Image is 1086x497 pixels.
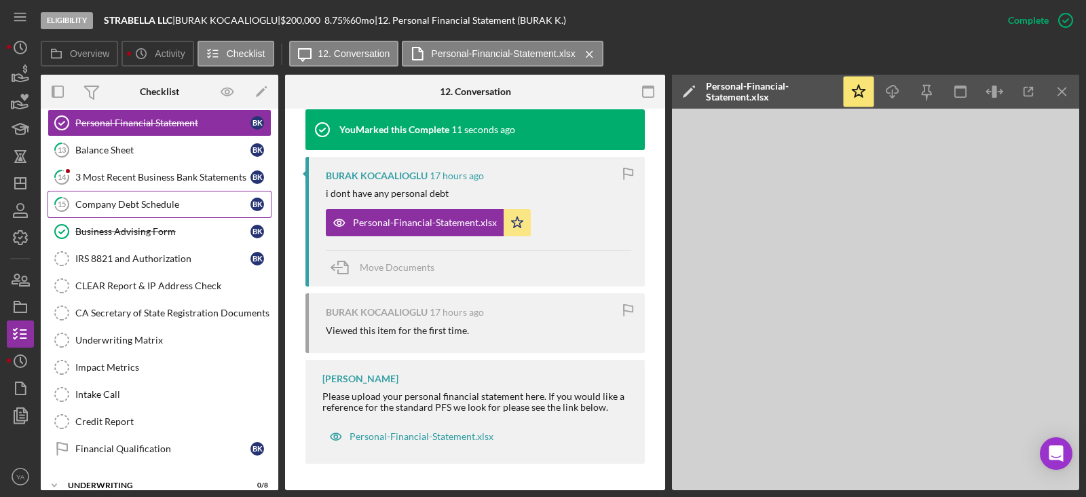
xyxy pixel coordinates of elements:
tspan: 14 [58,172,67,181]
div: Viewed this item for the first time. [326,325,469,336]
div: B K [250,442,264,456]
span: Move Documents [360,261,434,273]
div: Underwriting Matrix [75,335,271,346]
button: Checklist [198,41,274,67]
label: Checklist [227,48,265,59]
a: Impact Metrics [48,354,271,381]
a: Financial QualificationBK [48,435,271,462]
a: Personal Financial StatementBK [48,109,271,136]
div: Intake Call [75,389,271,400]
button: Personal-Financial-Statement.xlsx [402,41,603,67]
div: Underwriting [68,481,234,490]
time: 2025-09-04 05:02 [430,170,484,181]
label: Overview [70,48,109,59]
text: YA [16,473,25,481]
div: | [104,15,175,26]
a: Intake Call [48,381,271,408]
div: 0 / 8 [244,481,268,490]
div: B K [250,198,264,211]
time: 2025-09-04 04:59 [430,307,484,318]
div: Personal-Financial-Statement.xlsx [353,217,497,228]
button: Overview [41,41,118,67]
a: Credit Report [48,408,271,435]
div: Impact Metrics [75,362,271,373]
a: 13Balance SheetBK [48,136,271,164]
a: 143 Most Recent Business Bank StatementsBK [48,164,271,191]
div: CLEAR Report & IP Address Check [75,280,271,291]
div: 3 Most Recent Business Bank Statements [75,172,250,183]
div: BURAK KOCAALIOGLU [326,307,428,318]
a: IRS 8821 and AuthorizationBK [48,245,271,272]
div: Personal-Financial-Statement.xlsx [350,431,493,442]
div: [PERSON_NAME] [322,373,398,384]
div: Checklist [140,86,179,97]
div: You Marked this Complete [339,124,449,135]
time: 2025-09-04 22:00 [451,124,515,135]
div: Business Advising Form [75,226,250,237]
div: Please upload your personal financial statement here. If you would like a reference for the stand... [322,391,631,413]
label: Personal-Financial-Statement.xlsx [431,48,575,59]
div: 60 mo [350,15,375,26]
a: CLEAR Report & IP Address Check [48,272,271,299]
button: 12. Conversation [289,41,399,67]
button: Activity [121,41,193,67]
a: 15Company Debt ScheduleBK [48,191,271,218]
div: Company Debt Schedule [75,199,250,210]
div: IRS 8821 and Authorization [75,253,250,264]
div: 8.75 % [324,15,350,26]
button: Personal-Financial-Statement.xlsx [326,209,531,236]
span: $200,000 [280,14,320,26]
div: CA Secretary of State Registration Documents [75,308,271,318]
div: Complete [1008,7,1049,34]
iframe: Document Preview [672,109,1079,490]
div: | 12. Personal Financial Statement (BURAK K.) [375,15,566,26]
div: B K [250,143,264,157]
label: Activity [155,48,185,59]
div: B K [250,116,264,130]
div: i dont have any personal debt [326,188,449,199]
div: Financial Qualification [75,443,250,454]
div: B K [250,170,264,184]
a: Business Advising FormBK [48,218,271,245]
div: B K [250,252,264,265]
button: Personal-Financial-Statement.xlsx [322,423,500,450]
div: Credit Report [75,416,271,427]
div: Personal Financial Statement [75,117,250,128]
div: BURAK KOCAALIOGLU [326,170,428,181]
b: STRABELLA LLC [104,14,172,26]
div: BURAK KOCAALIOGLU | [175,15,280,26]
a: Underwriting Matrix [48,327,271,354]
div: Balance Sheet [75,145,250,155]
button: YA [7,463,34,490]
tspan: 15 [58,200,66,208]
div: Personal-Financial-Statement.xlsx [706,81,835,103]
a: CA Secretary of State Registration Documents [48,299,271,327]
div: Eligibility [41,12,93,29]
div: Open Intercom Messenger [1040,437,1072,470]
label: 12. Conversation [318,48,390,59]
div: 12. Conversation [440,86,511,97]
div: B K [250,225,264,238]
button: Complete [994,7,1079,34]
tspan: 13 [58,145,66,154]
button: Move Documents [326,251,448,284]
